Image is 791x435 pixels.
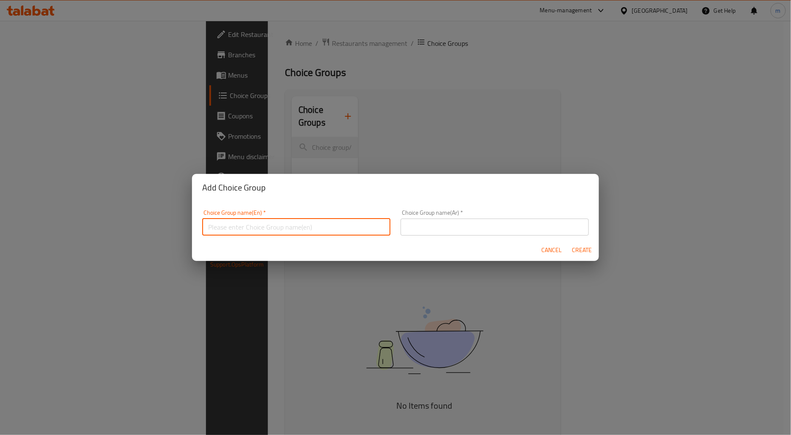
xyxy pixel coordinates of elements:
h2: Add Choice Group [202,181,589,194]
button: Create [568,242,596,258]
input: Please enter Choice Group name(ar) [401,219,589,236]
input: Please enter Choice Group name(en) [202,219,390,236]
button: Cancel [538,242,565,258]
span: Create [572,245,592,255]
span: Cancel [541,245,562,255]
